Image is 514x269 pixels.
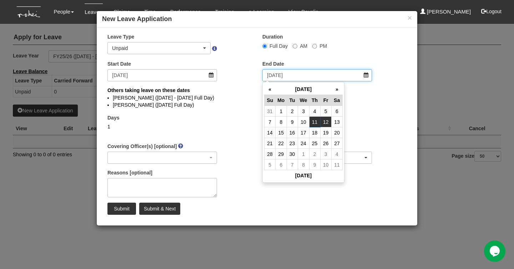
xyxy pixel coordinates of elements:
td: 11 [309,117,320,127]
td: 6 [276,159,287,170]
td: 5 [320,106,331,117]
th: [DATE] [276,84,332,95]
label: Reasons [optional] [107,169,152,176]
td: 21 [264,138,276,149]
td: 28 [264,149,276,159]
span: PM [319,43,327,49]
td: 11 [331,159,342,170]
th: » [331,84,342,95]
td: 19 [320,127,331,138]
th: Th [309,95,320,106]
th: « [264,84,276,95]
th: Su [264,95,276,106]
td: 12 [320,117,331,127]
b: Others taking leave on these dates [107,87,190,93]
label: Duration [262,33,283,40]
td: 4 [331,149,342,159]
td: 2 [309,149,320,159]
input: Submit & Next [139,203,180,215]
td: 9 [309,159,320,170]
td: 15 [276,127,287,138]
td: 13 [331,117,342,127]
td: 1 [298,149,309,159]
td: 25 [309,138,320,149]
iframe: chat widget [484,240,507,262]
td: 6 [331,106,342,117]
td: 10 [298,117,309,127]
td: 9 [287,117,298,127]
th: Fr [320,95,331,106]
td: 22 [276,138,287,149]
button: Unpaid [107,42,211,54]
th: Mo [276,95,287,106]
td: 30 [287,149,298,159]
td: 3 [320,149,331,159]
td: 27 [331,138,342,149]
td: 2 [287,106,298,117]
td: 4 [309,106,320,117]
label: Leave Type [107,33,134,40]
label: Start Date [107,60,131,67]
th: We [298,95,309,106]
td: 7 [287,159,298,170]
td: 24 [298,138,309,149]
li: [PERSON_NAME] ([DATE] Full Day) [113,101,401,108]
td: 23 [287,138,298,149]
div: 1 [107,123,217,130]
td: 31 [264,106,276,117]
label: End Date [262,60,284,67]
input: Submit [107,203,136,215]
input: d/m/yyyy [262,69,372,81]
td: 17 [298,127,309,138]
td: 8 [298,159,309,170]
label: Covering Officer(s) [optional] [107,143,177,150]
th: Tu [287,95,298,106]
td: 18 [309,127,320,138]
td: 14 [264,127,276,138]
button: × [408,14,412,21]
td: 29 [276,149,287,159]
td: 20 [331,127,342,138]
b: New Leave Application [102,15,172,22]
span: AM [300,43,307,49]
td: 1 [276,106,287,117]
div: Unpaid [112,45,202,52]
li: [PERSON_NAME] ([DATE] - [DATE] Full Day) [113,94,401,101]
td: 3 [298,106,309,117]
span: Full Day [269,43,288,49]
td: 16 [287,127,298,138]
td: 5 [264,159,276,170]
th: [DATE] [264,170,343,181]
td: 8 [276,117,287,127]
th: Sa [331,95,342,106]
label: Days [107,114,119,121]
td: 7 [264,117,276,127]
td: 26 [320,138,331,149]
input: d/m/yyyy [107,69,217,81]
td: 10 [320,159,331,170]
